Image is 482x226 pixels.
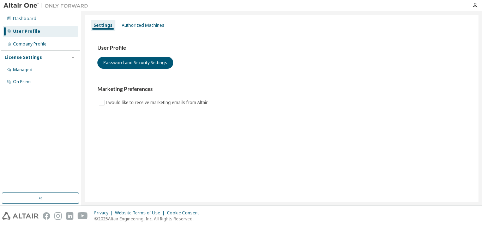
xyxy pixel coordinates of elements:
div: Cookie Consent [167,210,203,216]
div: Managed [13,67,32,73]
div: Authorized Machines [122,23,164,28]
img: altair_logo.svg [2,212,38,220]
div: Website Terms of Use [115,210,167,216]
p: © 2025 Altair Engineering, Inc. All Rights Reserved. [94,216,203,222]
label: I would like to receive marketing emails from Altair [106,98,209,107]
img: instagram.svg [54,212,62,220]
div: Company Profile [13,41,47,47]
img: facebook.svg [43,212,50,220]
img: linkedin.svg [66,212,73,220]
div: Privacy [94,210,115,216]
img: Altair One [4,2,92,9]
h3: User Profile [97,44,466,51]
div: Settings [94,23,113,28]
div: Dashboard [13,16,36,22]
div: On Prem [13,79,31,85]
img: youtube.svg [78,212,88,220]
h3: Marketing Preferences [97,86,466,93]
div: License Settings [5,55,42,60]
button: Password and Security Settings [97,57,173,69]
div: User Profile [13,29,40,34]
